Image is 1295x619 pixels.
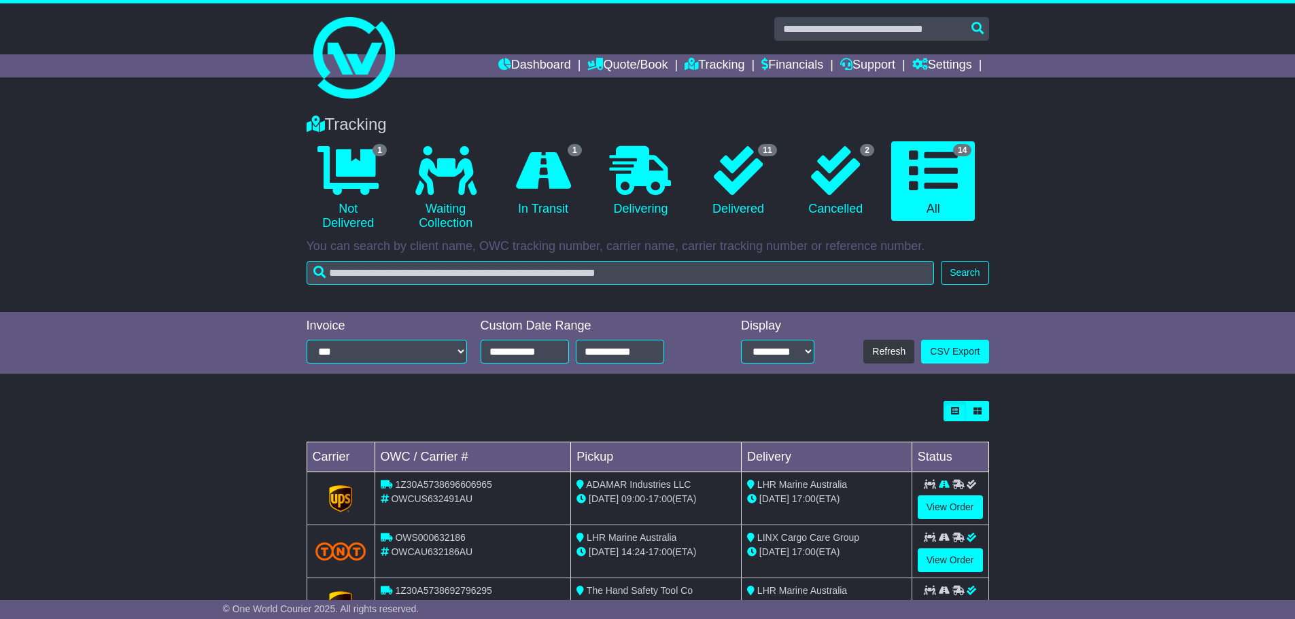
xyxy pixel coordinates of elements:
[395,479,491,490] span: 1Z30A5738696606965
[571,442,742,472] td: Pickup
[589,493,619,504] span: [DATE]
[587,54,668,77] a: Quote/Book
[912,442,988,472] td: Status
[587,532,676,543] span: LHR Marine Australia
[953,144,971,156] span: 14
[307,319,467,334] div: Invoice
[792,493,816,504] span: 17:00
[391,546,472,557] span: OWCAU632186AU
[315,542,366,561] img: TNT_Domestic.png
[863,340,914,364] button: Refresh
[685,54,744,77] a: Tracking
[918,548,983,572] a: View Order
[757,585,847,596] span: LHR Marine Australia
[586,479,691,490] span: ADAMAR Industries LLC
[649,546,672,557] span: 17:00
[576,545,736,559] div: - (ETA)
[840,54,895,77] a: Support
[649,493,672,504] span: 17:00
[621,493,645,504] span: 09:00
[794,141,878,222] a: 2 Cancelled
[941,261,988,285] button: Search
[395,532,466,543] span: OWS000632186
[758,144,776,156] span: 11
[761,54,823,77] a: Financials
[587,585,693,596] span: The Hand Safety Tool Co
[481,319,699,334] div: Custom Date Range
[307,442,375,472] td: Carrier
[860,144,874,156] span: 2
[375,442,571,472] td: OWC / Carrier #
[498,54,571,77] a: Dashboard
[391,493,472,504] span: OWCUS632491AU
[759,493,789,504] span: [DATE]
[891,141,975,222] a: 14 All
[501,141,585,222] a: 1 In Transit
[307,239,989,254] p: You can search by client name, OWC tracking number, carrier name, carrier tracking number or refe...
[395,585,491,596] span: 1Z30A5738692796295
[329,591,352,618] img: GetCarrierServiceLogo
[589,546,619,557] span: [DATE]
[307,141,390,236] a: 1 Not Delivered
[696,141,780,222] a: 11 Delivered
[792,546,816,557] span: 17:00
[912,54,972,77] a: Settings
[621,546,645,557] span: 14:24
[568,144,582,156] span: 1
[747,545,906,559] div: (ETA)
[300,115,996,135] div: Tracking
[373,144,387,156] span: 1
[404,141,487,236] a: Waiting Collection
[741,319,814,334] div: Display
[576,598,736,612] div: - (ETA)
[757,532,859,543] span: LINX Cargo Care Group
[918,495,983,519] a: View Order
[759,546,789,557] span: [DATE]
[757,479,847,490] span: LHR Marine Australia
[599,141,683,222] a: Delivering
[747,492,906,506] div: (ETA)
[741,442,912,472] td: Delivery
[747,598,906,612] div: (ETA)
[329,485,352,512] img: GetCarrierServiceLogo
[921,340,988,364] a: CSV Export
[223,603,419,614] span: © One World Courier 2025. All rights reserved.
[576,492,736,506] div: - (ETA)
